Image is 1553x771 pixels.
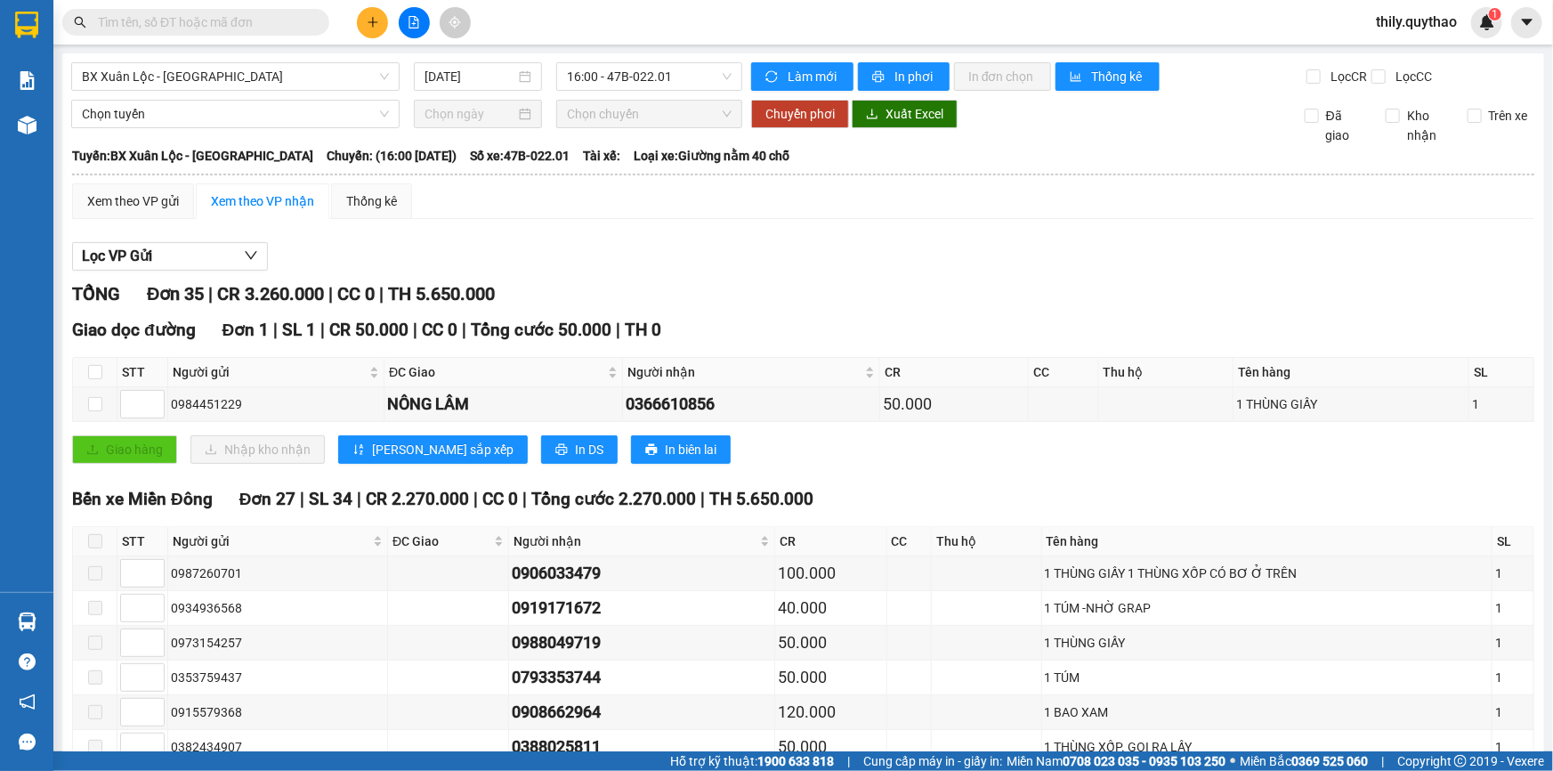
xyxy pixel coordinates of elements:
span: [PERSON_NAME] sắp xếp [372,440,514,459]
div: 0973154257 [171,633,384,653]
span: Bến xe Miền Đông [72,489,213,509]
input: Chọn ngày [425,104,515,124]
span: caret-down [1519,14,1535,30]
button: downloadXuất Excel [852,100,958,128]
span: TH 0 [625,320,661,340]
button: Lọc VP Gửi [72,242,268,271]
span: aim [449,16,461,28]
div: 1 [1495,598,1531,618]
div: 1 [1495,702,1531,722]
span: Cung cấp máy in - giấy in: [863,751,1002,771]
span: download [866,108,878,122]
th: STT [117,358,168,387]
span: message [19,734,36,751]
span: Tổng cước 50.000 [471,320,611,340]
span: Miền Bắc [1240,751,1368,771]
span: sort-ascending [352,443,365,458]
span: SL 34 [309,489,352,509]
span: Người nhận [627,362,861,382]
span: Đơn 27 [239,489,296,509]
span: Trên xe [1482,106,1535,126]
button: printerIn phơi [858,62,950,91]
div: 40.000 [778,596,883,621]
span: | [522,489,527,509]
div: 0988049719 [512,630,772,655]
button: uploadGiao hàng [72,435,177,464]
span: Đơn 35 [147,283,204,304]
div: 0382434907 [171,737,384,757]
div: 50.000 [883,392,1026,417]
span: Lọc CR [1323,67,1370,86]
span: CC 0 [337,283,375,304]
div: 0353759437 [171,668,384,687]
span: | [616,320,620,340]
button: sort-ascending[PERSON_NAME] sắp xếp [338,435,528,464]
div: 50.000 [778,734,883,759]
span: Tổng cước 2.270.000 [531,489,696,509]
span: Đã giao [1319,106,1372,145]
span: CC 0 [482,489,518,509]
th: Thu hộ [1099,358,1234,387]
img: warehouse-icon [18,613,36,631]
span: file-add [408,16,420,28]
button: aim [440,7,471,38]
div: 100.000 [778,561,883,586]
strong: 0369 525 060 [1291,754,1368,768]
img: logo-vxr [15,12,38,38]
span: Loại xe: Giường nằm 40 chỗ [634,146,789,166]
div: 0919171672 [512,596,772,621]
div: 0915579368 [171,702,384,722]
th: CR [880,358,1030,387]
span: search [74,16,86,28]
span: | [1381,751,1384,771]
th: Thu hộ [932,527,1042,556]
input: 14/08/2025 [425,67,515,86]
div: NÔNG LÂM [387,392,619,417]
span: | [320,320,325,340]
img: warehouse-icon [18,116,36,134]
span: Nhận: [152,17,195,36]
button: caret-down [1511,7,1542,38]
th: SL [1469,358,1534,387]
button: Chuyển phơi [751,100,849,128]
span: In phơi [894,67,935,86]
span: | [357,489,361,509]
span: | [462,320,466,340]
th: STT [117,527,168,556]
div: 0908662964 [512,700,772,725]
span: bar-chart [1070,70,1085,85]
b: Tuyến: BX Xuân Lộc - [GEOGRAPHIC_DATA] [72,149,313,163]
span: | [847,751,850,771]
div: Thống kê [346,191,397,211]
span: TH 5.650.000 [388,283,495,304]
span: Lọc VP Gửi [82,245,152,267]
button: syncLàm mới [751,62,853,91]
strong: 1900 633 818 [757,754,834,768]
span: Chọn tuyến [82,101,389,127]
div: 1 TÚM [1045,668,1489,687]
span: down [244,248,258,263]
div: 1 THÙNG GIẤY [1045,633,1489,653]
button: bar-chartThống kê [1056,62,1160,91]
span: In biên lai [665,440,716,459]
div: 1 TÚM -NHỜ GRAP [1045,598,1489,618]
button: plus [357,7,388,38]
span: notification [19,694,36,710]
button: In đơn chọn [954,62,1051,91]
img: solution-icon [18,71,36,90]
span: ĐC Giao [389,362,604,382]
span: 1 [1492,8,1498,20]
span: Làm mới [788,67,839,86]
img: icon-new-feature [1479,14,1495,30]
span: SL 1 [282,320,316,340]
th: CR [775,527,886,556]
button: printerIn biên lai [631,435,731,464]
div: 0326498819 [152,58,277,83]
span: Lọc CC [1388,67,1435,86]
div: 0388025811 [512,734,772,759]
span: printer [645,443,658,458]
span: Chọn chuyến [567,101,732,127]
div: Bến xe Miền Đông [152,15,277,58]
div: 0383381788 [15,58,140,83]
span: CR 3.260.000 [217,283,324,304]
